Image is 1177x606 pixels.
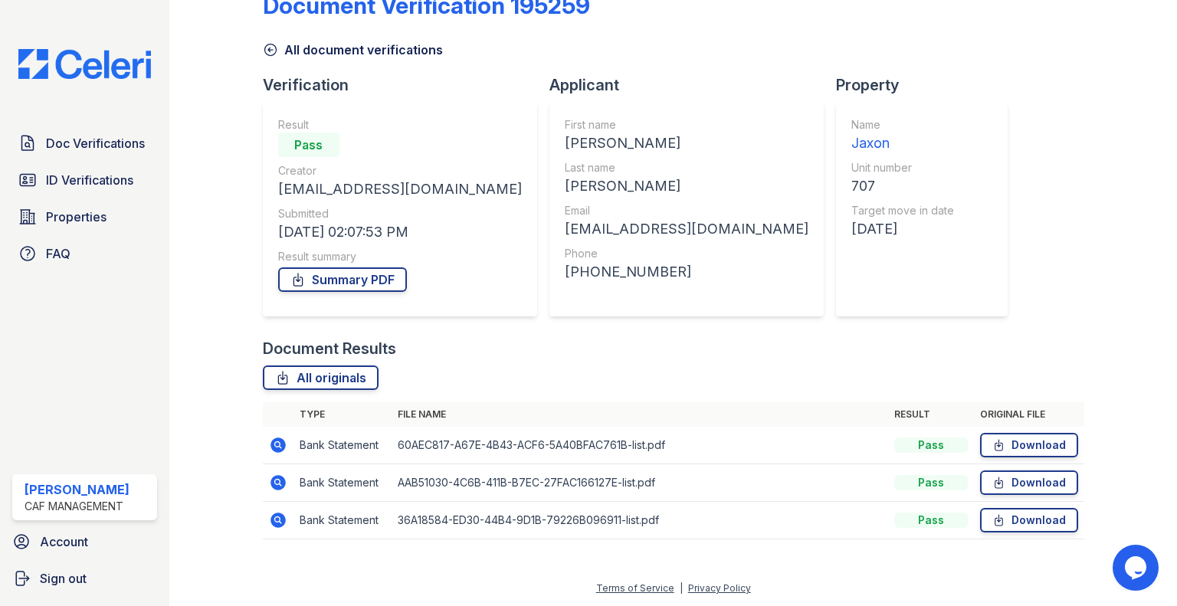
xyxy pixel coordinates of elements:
[596,582,674,594] a: Terms of Service
[263,338,396,359] div: Document Results
[263,41,443,59] a: All document verifications
[46,208,107,226] span: Properties
[278,221,522,243] div: [DATE] 02:07:53 PM
[980,470,1078,495] a: Download
[293,464,392,502] td: Bank Statement
[6,563,163,594] a: Sign out
[278,117,522,133] div: Result
[263,365,379,390] a: All originals
[278,133,339,157] div: Pass
[293,427,392,464] td: Bank Statement
[6,49,163,79] img: CE_Logo_Blue-a8612792a0a2168367f1c8372b55b34899dd931a85d93a1a3d3e32e68fde9ad4.png
[549,74,836,96] div: Applicant
[12,128,157,159] a: Doc Verifications
[46,134,145,152] span: Doc Verifications
[851,218,954,240] div: [DATE]
[12,165,157,195] a: ID Verifications
[392,502,888,539] td: 36A18584-ED30-44B4-9D1B-79226B096911-list.pdf
[565,203,808,218] div: Email
[25,480,130,499] div: [PERSON_NAME]
[263,74,549,96] div: Verification
[565,246,808,261] div: Phone
[974,402,1084,427] th: Original file
[565,261,808,283] div: [PHONE_NUMBER]
[565,218,808,240] div: [EMAIL_ADDRESS][DOMAIN_NAME]
[565,160,808,175] div: Last name
[40,569,87,588] span: Sign out
[12,238,157,269] a: FAQ
[278,163,522,179] div: Creator
[278,179,522,200] div: [EMAIL_ADDRESS][DOMAIN_NAME]
[392,402,888,427] th: File name
[851,117,954,154] a: Name Jaxon
[565,175,808,197] div: [PERSON_NAME]
[392,464,888,502] td: AAB51030-4C6B-411B-B7EC-27FAC166127E-list.pdf
[851,160,954,175] div: Unit number
[851,203,954,218] div: Target move in date
[6,526,163,557] a: Account
[680,582,683,594] div: |
[688,582,751,594] a: Privacy Policy
[293,402,392,427] th: Type
[293,502,392,539] td: Bank Statement
[894,513,968,528] div: Pass
[851,117,954,133] div: Name
[12,201,157,232] a: Properties
[888,402,974,427] th: Result
[1113,545,1162,591] iframe: chat widget
[46,244,70,263] span: FAQ
[894,437,968,453] div: Pass
[565,117,808,133] div: First name
[46,171,133,189] span: ID Verifications
[278,267,407,292] a: Summary PDF
[25,499,130,514] div: CAF Management
[278,249,522,264] div: Result summary
[851,133,954,154] div: Jaxon
[278,206,522,221] div: Submitted
[851,175,954,197] div: 707
[894,475,968,490] div: Pass
[980,508,1078,532] a: Download
[392,427,888,464] td: 60AEC817-A67E-4B43-ACF6-5A40BFAC761B-list.pdf
[565,133,808,154] div: [PERSON_NAME]
[40,532,88,551] span: Account
[836,74,1020,96] div: Property
[980,433,1078,457] a: Download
